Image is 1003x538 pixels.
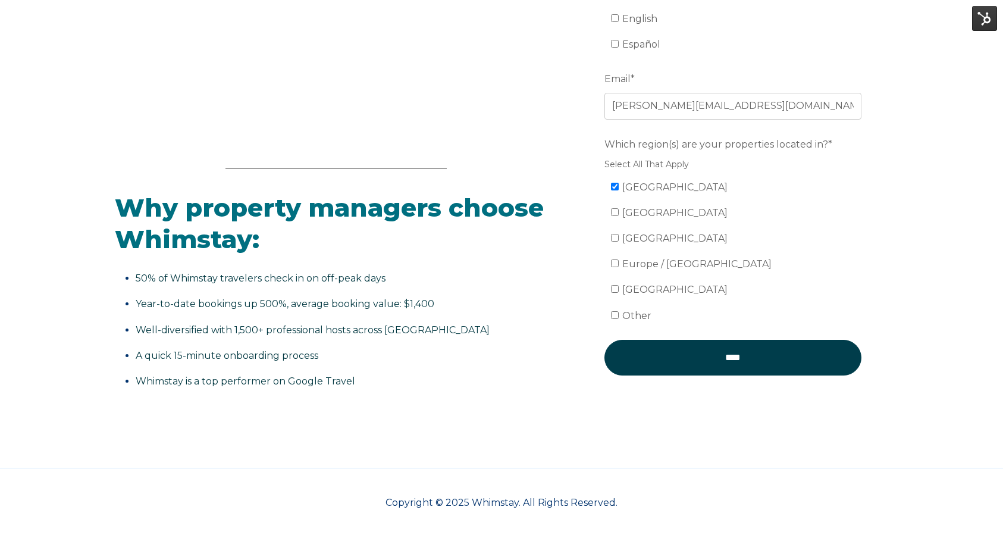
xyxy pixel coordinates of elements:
[136,376,355,387] span: Whimstay is a top performer on Google Travel
[604,135,832,154] span: Which region(s) are your properties located in?*
[622,233,728,244] span: [GEOGRAPHIC_DATA]
[622,258,772,270] span: Europe / [GEOGRAPHIC_DATA]
[611,311,619,319] input: Other
[604,70,631,88] span: Email
[611,259,619,267] input: Europe / [GEOGRAPHIC_DATA]
[622,182,728,193] span: [GEOGRAPHIC_DATA]
[611,183,619,190] input: [GEOGRAPHIC_DATA]
[622,284,728,295] span: [GEOGRAPHIC_DATA]
[622,13,657,24] span: English
[972,6,997,31] img: HubSpot Tools Menu Toggle
[622,39,660,50] span: Español
[136,350,318,361] span: A quick 15-minute onboarding process
[115,496,888,510] p: Copyright © 2025 Whimstay. All Rights Reserved.
[611,234,619,242] input: [GEOGRAPHIC_DATA]
[611,14,619,22] input: English
[611,285,619,293] input: [GEOGRAPHIC_DATA]
[611,40,619,48] input: Español
[136,324,490,336] span: Well-diversified with 1,500+ professional hosts across [GEOGRAPHIC_DATA]
[136,298,434,309] span: Year-to-date bookings up 500%, average booking value: $1,400
[622,207,728,218] span: [GEOGRAPHIC_DATA]
[115,192,544,255] span: Why property managers choose Whimstay:
[622,310,651,321] span: Other
[136,273,385,284] span: 50% of Whimstay travelers check in on off-peak days
[604,158,861,171] legend: Select All That Apply
[611,208,619,216] input: [GEOGRAPHIC_DATA]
